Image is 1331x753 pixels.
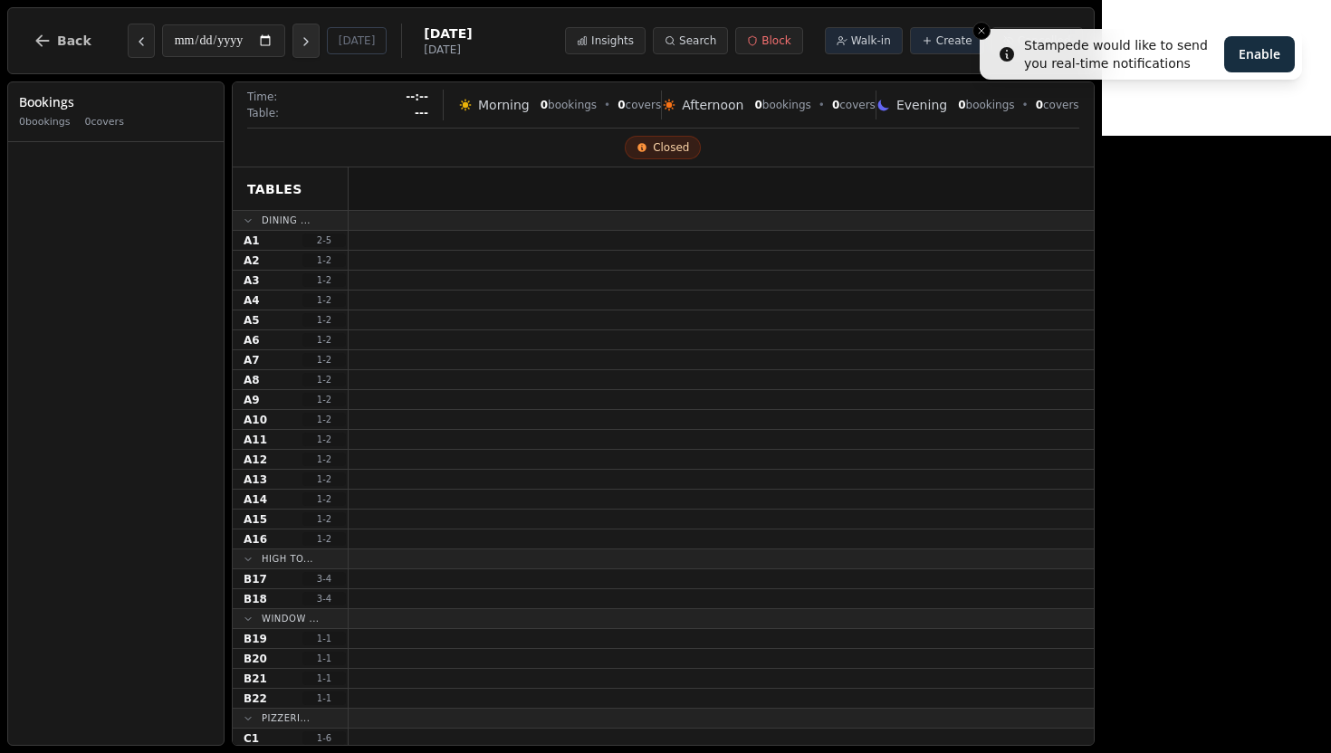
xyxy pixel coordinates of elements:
[302,731,346,745] span: 1 - 6
[541,99,548,111] span: 0
[244,293,260,308] span: A4
[415,106,428,120] span: ---
[851,33,891,48] span: Walk-in
[244,492,267,507] span: A14
[244,353,260,367] span: A7
[896,96,947,114] span: Evening
[244,532,267,547] span: A16
[244,373,260,387] span: A8
[247,180,302,198] span: Tables
[302,273,346,287] span: 1 - 2
[244,672,267,686] span: B21
[302,512,346,526] span: 1 - 2
[302,592,346,605] span: 3 - 4
[244,413,267,427] span: A10
[302,293,346,307] span: 1 - 2
[302,652,346,665] span: 1 - 1
[679,33,716,48] span: Search
[244,393,260,407] span: A9
[618,98,661,112] span: covers
[262,552,313,566] span: High To...
[653,27,728,54] button: Search
[262,612,320,625] span: Window ...
[478,96,530,114] span: Morning
[936,33,972,48] span: Create
[682,96,743,114] span: Afternoon
[244,453,267,467] span: A12
[1036,98,1079,112] span: covers
[591,33,634,48] span: Insights
[958,98,1014,112] span: bookings
[1024,36,1217,72] div: Stampede would like to send you real-time notifications
[302,691,346,705] span: 1 - 1
[244,632,267,646] span: B19
[244,333,260,348] span: A6
[247,90,277,104] span: Time:
[302,472,346,486] span: 1 - 2
[244,234,260,248] span: A1
[302,313,346,327] span: 1 - 2
[735,27,802,54] button: Block
[653,140,689,155] span: Closed
[825,27,903,54] button: Walk-in
[604,98,610,112] span: •
[1022,98,1029,112] span: •
[19,19,106,62] button: Back
[244,592,267,606] span: B18
[302,672,346,685] span: 1 - 1
[19,93,213,111] h3: Bookings
[761,33,790,48] span: Block
[972,22,991,40] button: Close toast
[302,413,346,426] span: 1 - 2
[302,572,346,586] span: 3 - 4
[424,24,472,43] span: [DATE]
[302,353,346,367] span: 1 - 2
[302,433,346,446] span: 1 - 2
[128,24,155,58] button: Previous day
[910,27,984,54] button: Create
[244,691,267,706] span: B22
[244,572,267,586] span: B17
[618,99,625,111] span: 0
[292,24,320,58] button: Next day
[754,99,761,111] span: 0
[302,333,346,347] span: 1 - 2
[19,115,71,130] span: 0 bookings
[302,632,346,645] span: 1 - 1
[85,115,124,130] span: 0 covers
[244,731,259,746] span: C1
[244,472,267,487] span: A13
[754,98,810,112] span: bookings
[244,313,260,328] span: A5
[244,433,267,447] span: A11
[302,532,346,546] span: 1 - 2
[565,27,646,54] button: Insights
[247,106,279,120] span: Table:
[302,492,346,506] span: 1 - 2
[302,234,346,247] span: 2 - 5
[244,652,267,666] span: B20
[1224,36,1295,72] button: Enable
[424,43,472,57] span: [DATE]
[244,512,267,527] span: A15
[406,90,428,104] span: --:--
[57,34,91,47] span: Back
[1036,99,1043,111] span: 0
[262,214,311,227] span: Dining ...
[302,253,346,267] span: 1 - 2
[244,253,260,268] span: A2
[244,273,260,288] span: A3
[832,99,839,111] span: 0
[832,98,876,112] span: covers
[302,453,346,466] span: 1 - 2
[262,711,310,725] span: Pizzeri...
[958,99,965,111] span: 0
[819,98,825,112] span: •
[327,27,388,54] button: [DATE]
[302,393,346,406] span: 1 - 2
[541,98,597,112] span: bookings
[302,373,346,386] span: 1 - 2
